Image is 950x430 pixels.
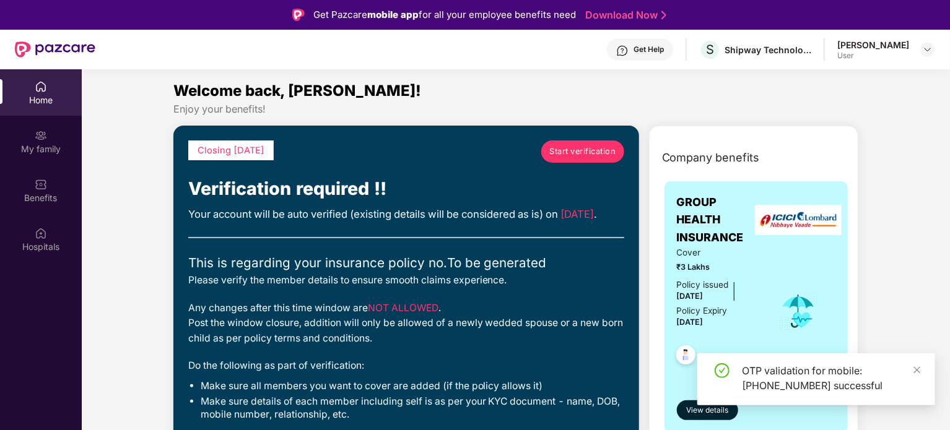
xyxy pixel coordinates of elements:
[188,273,624,288] div: Please verify the member details to ensure smooth claims experience.
[35,178,47,191] img: svg+xml;base64,PHN2ZyBpZD0iQmVuZWZpdHMiIHhtbG5zPSJodHRwOi8vd3d3LnczLm9yZy8yMDAwL3N2ZyIgd2lkdGg9Ij...
[634,45,664,54] div: Get Help
[541,140,624,163] a: Start verification
[677,291,704,301] span: [DATE]
[706,42,714,57] span: S
[35,227,47,239] img: svg+xml;base64,PHN2ZyBpZD0iSG9zcGl0YWxzIiB4bWxucz0iaHR0cDovL3d3dy53My5vcmcvMjAwMC9zdmciIHdpZHRoPS...
[677,317,704,327] span: [DATE]
[188,253,624,273] div: This is regarding your insurance policy no. To be generated
[715,363,730,378] span: check-circle
[292,9,305,21] img: Logo
[677,261,762,273] span: ₹3 Lakhs
[616,45,629,57] img: svg+xml;base64,PHN2ZyBpZD0iSGVscC0zMngzMiIgeG1sbnM9Imh0dHA6Ly93d3cudzMub3JnLzIwMDAvc3ZnIiB3aWR0aD...
[549,145,616,158] span: Start verification
[677,278,729,291] div: Policy issued
[313,7,576,22] div: Get Pazcare for all your employee benefits need
[661,9,666,22] img: Stroke
[923,45,933,54] img: svg+xml;base64,PHN2ZyBpZD0iRHJvcGRvd24tMzJ4MzIiIHhtbG5zPSJodHRwOi8vd3d3LnczLm9yZy8yMDAwL3N2ZyIgd2...
[198,145,264,156] span: Closing [DATE]
[188,358,624,374] div: Do the following as part of verification:
[677,194,762,246] span: GROUP HEALTH INSURANCE
[742,363,920,393] div: OTP validation for mobile: [PHONE_NUMBER] successful
[725,44,811,56] div: Shipway Technology Pvt. Ltd
[686,405,728,416] span: View details
[173,82,421,100] span: Welcome back, [PERSON_NAME]!
[677,304,728,317] div: Policy Expiry
[201,395,624,421] li: Make sure details of each member including self is as per your KYC document - name, DOB, mobile n...
[778,291,819,332] img: icon
[368,302,438,314] span: NOT ALLOWED
[201,380,624,393] li: Make sure all members you want to cover are added (if the policy allows it)
[173,103,859,116] div: Enjoy your benefits!
[677,400,738,420] button: View details
[15,41,95,58] img: New Pazcare Logo
[837,39,909,51] div: [PERSON_NAME]
[677,246,762,259] span: Cover
[35,129,47,142] img: svg+xml;base64,PHN2ZyB3aWR0aD0iMjAiIGhlaWdodD0iMjAiIHZpZXdCb3g9IjAgMCAyMCAyMCIgZmlsbD0ibm9uZSIgeG...
[755,205,842,235] img: insurerLogo
[35,80,47,93] img: svg+xml;base64,PHN2ZyBpZD0iSG9tZSIgeG1sbnM9Imh0dHA6Ly93d3cudzMub3JnLzIwMDAvc3ZnIiB3aWR0aD0iMjAiIG...
[367,9,419,20] strong: mobile app
[188,206,624,222] div: Your account will be auto verified (existing details will be considered as is) on .
[188,301,624,346] div: Any changes after this time window are . Post the window closure, addition will only be allowed o...
[585,9,663,22] a: Download Now
[561,208,595,220] span: [DATE]
[671,342,701,372] img: svg+xml;base64,PHN2ZyB4bWxucz0iaHR0cDovL3d3dy53My5vcmcvMjAwMC9zdmciIHdpZHRoPSI0OC45NDMiIGhlaWdodD...
[188,175,624,203] div: Verification required !!
[837,51,909,61] div: User
[662,149,760,166] span: Company benefits
[913,366,922,374] span: close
